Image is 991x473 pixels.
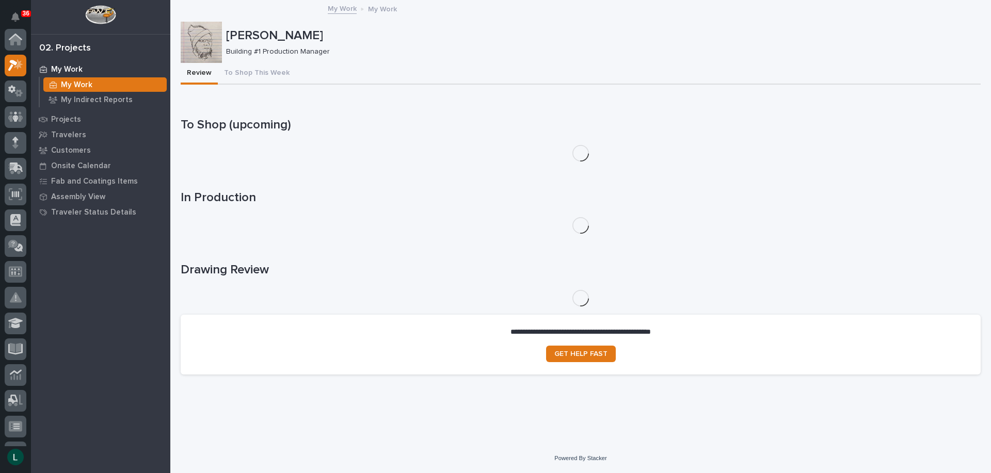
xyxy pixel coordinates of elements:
h1: To Shop (upcoming) [181,118,981,133]
p: 36 [23,10,29,17]
p: [PERSON_NAME] [226,28,977,43]
p: Projects [51,115,81,124]
p: Fab and Coatings Items [51,177,138,186]
p: My Work [61,80,92,90]
a: Travelers [31,127,170,142]
button: users-avatar [5,446,26,468]
img: Workspace Logo [85,5,116,24]
p: My Work [51,65,83,74]
h1: Drawing Review [181,263,981,278]
button: To Shop This Week [218,63,296,85]
p: My Work [368,3,397,14]
h1: In Production [181,190,981,205]
button: Notifications [5,6,26,28]
a: My Work [328,2,357,14]
a: Onsite Calendar [31,158,170,173]
p: Onsite Calendar [51,161,111,171]
span: GET HELP FAST [554,350,608,357]
a: GET HELP FAST [546,346,616,362]
a: My Work [40,77,170,92]
div: Notifications36 [13,12,26,29]
a: Assembly View [31,189,170,204]
a: Traveler Status Details [31,204,170,220]
p: Building #1 Production Manager [226,47,972,56]
p: Customers [51,146,91,155]
button: Review [181,63,218,85]
a: Powered By Stacker [554,455,606,461]
a: Projects [31,111,170,127]
a: Customers [31,142,170,158]
a: Fab and Coatings Items [31,173,170,189]
div: 02. Projects [39,43,91,54]
p: Assembly View [51,192,105,202]
p: Traveler Status Details [51,208,136,217]
a: My Work [31,61,170,77]
p: My Indirect Reports [61,95,133,105]
p: Travelers [51,131,86,140]
a: My Indirect Reports [40,92,170,107]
